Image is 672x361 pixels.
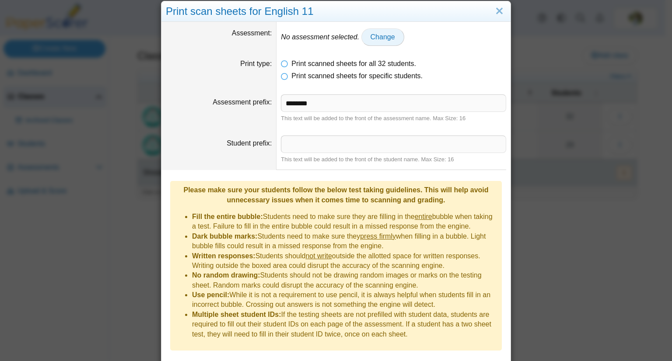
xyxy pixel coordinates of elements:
b: Multiple sheet student IDs: [192,311,281,318]
b: Please make sure your students follow the below test taking guidelines. This will help avoid unne... [183,186,488,203]
em: No assessment selected. [281,33,359,41]
label: Assessment prefix [213,98,272,106]
span: Print scanned sheets for specific students. [291,72,423,80]
div: Print scan sheets for English 11 [161,1,511,22]
span: Change [371,33,395,41]
label: Assessment [232,29,272,37]
a: Close [493,4,506,19]
span: Print scanned sheets for all 32 students. [291,60,416,67]
div: This text will be added to the front of the student name. Max Size: 16 [281,156,506,163]
b: Fill the entire bubble: [192,213,263,220]
div: This text will be added to the front of the assessment name. Max Size: 16 [281,115,506,122]
u: not write [305,252,332,260]
label: Student prefix [227,139,272,147]
li: Students should not be drawing random images or marks on the testing sheet. Random marks could di... [192,271,497,290]
u: entire [415,213,432,220]
u: press firmly [360,233,396,240]
li: If the testing sheets are not prefilled with student data, students are required to fill out thei... [192,310,497,339]
b: Dark bubble marks: [192,233,257,240]
a: Change [361,28,404,46]
b: Written responses: [192,252,255,260]
li: Students need to make sure they when filling in a bubble. Light bubble fills could result in a mi... [192,232,497,251]
b: No random drawing: [192,271,260,279]
b: Use pencil: [192,291,229,299]
li: Students should outside the allotted space for written responses. Writing outside the boxed area ... [192,251,497,271]
li: Students need to make sure they are filling in the bubble when taking a test. Failure to fill in ... [192,212,497,232]
li: While it is not a requirement to use pencil, it is always helpful when students fill in an incorr... [192,290,497,310]
label: Print type [240,60,272,67]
